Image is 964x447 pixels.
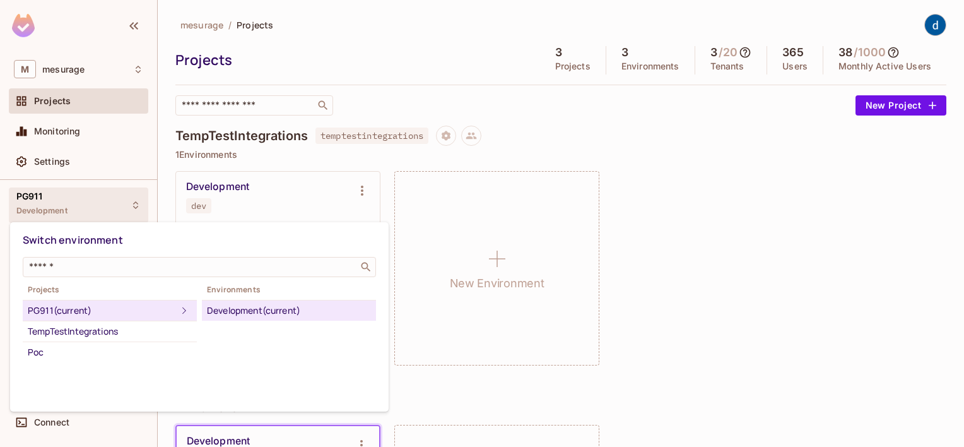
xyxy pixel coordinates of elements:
div: PG911 (current) [28,303,177,318]
span: Projects [23,285,197,295]
div: Poc [28,345,192,360]
span: Switch environment [23,233,123,247]
span: Environments [202,285,376,295]
div: TempTestIntegrations [28,324,192,339]
div: Development (current) [207,303,371,318]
